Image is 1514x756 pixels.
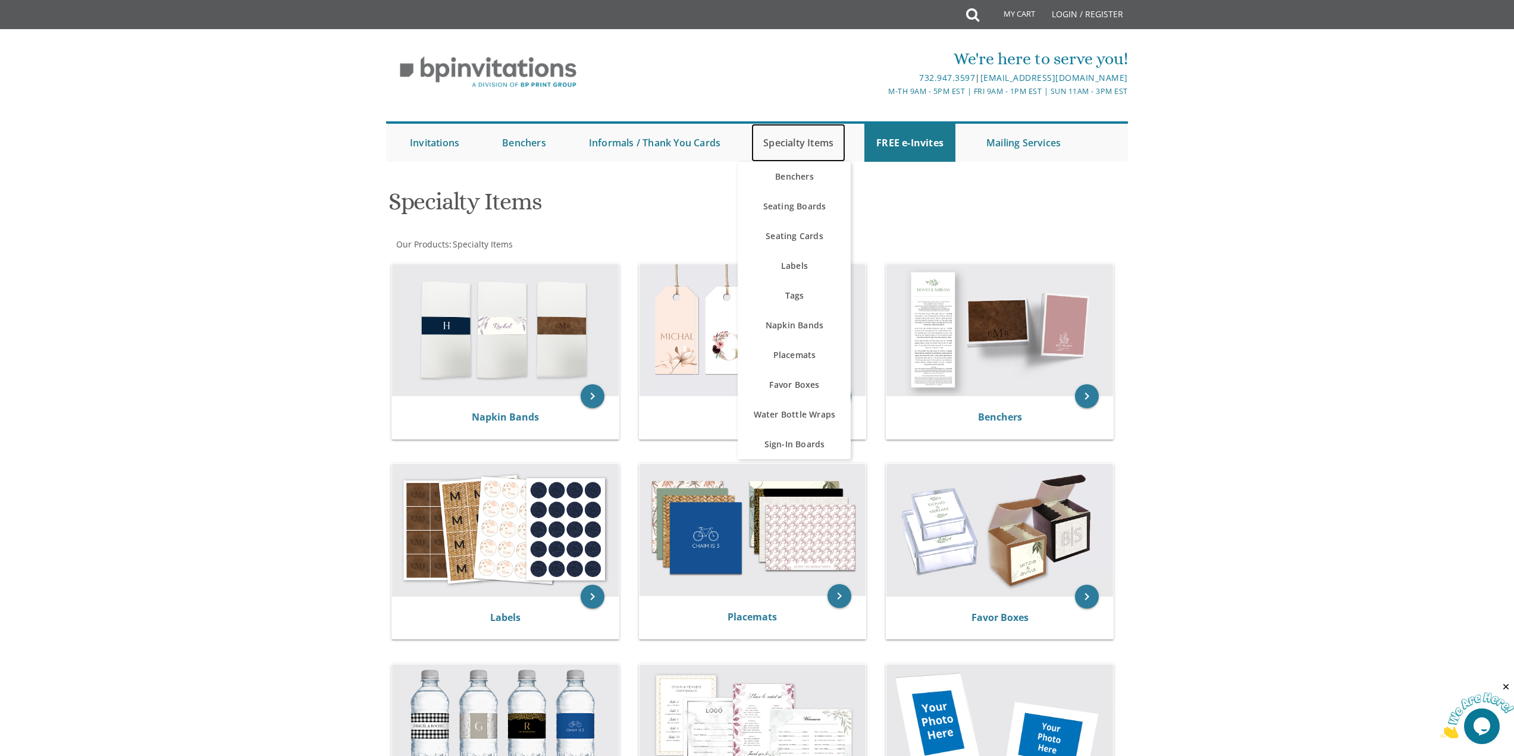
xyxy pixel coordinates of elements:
[1440,682,1514,738] iframe: chat widget
[980,72,1128,83] a: [EMAIL_ADDRESS][DOMAIN_NAME]
[864,124,955,162] a: FREE e-Invites
[395,239,449,250] a: Our Products
[738,340,851,370] a: Placemats
[738,281,851,310] a: Tags
[386,239,757,250] div: :
[738,400,851,429] a: Water Bottle Wraps
[392,264,619,396] img: Napkin Bands
[581,585,604,608] a: keyboard_arrow_right
[634,71,1128,85] div: |
[978,1,1043,31] a: My Cart
[971,611,1029,624] a: Favor Boxes
[634,85,1128,98] div: M-Th 9am - 5pm EST | Fri 9am - 1pm EST | Sun 11am - 3pm EST
[634,47,1128,71] div: We're here to serve you!
[490,124,558,162] a: Benchers
[738,221,851,251] a: Seating Cards
[388,189,874,224] h1: Specialty Items
[738,310,851,340] a: Napkin Bands
[886,264,1113,396] img: Benchers
[728,610,777,623] a: Placemats
[398,124,471,162] a: Invitations
[392,464,619,596] img: Labels
[738,192,851,221] a: Seating Boards
[827,584,851,608] a: keyboard_arrow_right
[738,429,851,459] a: Sign-In Boards
[453,239,513,250] span: Specialty Items
[974,124,1073,162] a: Mailing Services
[738,370,851,400] a: Favor Boxes
[738,162,851,192] a: Benchers
[452,239,513,250] a: Specialty Items
[490,611,521,624] a: Labels
[472,410,539,424] a: Napkin Bands
[386,48,590,97] img: BP Invitation Loft
[978,410,1022,424] a: Benchers
[886,464,1113,596] img: Favor Boxes
[1075,384,1099,408] a: keyboard_arrow_right
[919,72,975,83] a: 732.947.3597
[577,124,732,162] a: Informals / Thank You Cards
[751,124,845,162] a: Specialty Items
[640,264,866,396] img: Tags
[581,384,604,408] a: keyboard_arrow_right
[738,251,851,281] a: Labels
[640,464,866,596] img: Placemats
[1075,585,1099,608] a: keyboard_arrow_right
